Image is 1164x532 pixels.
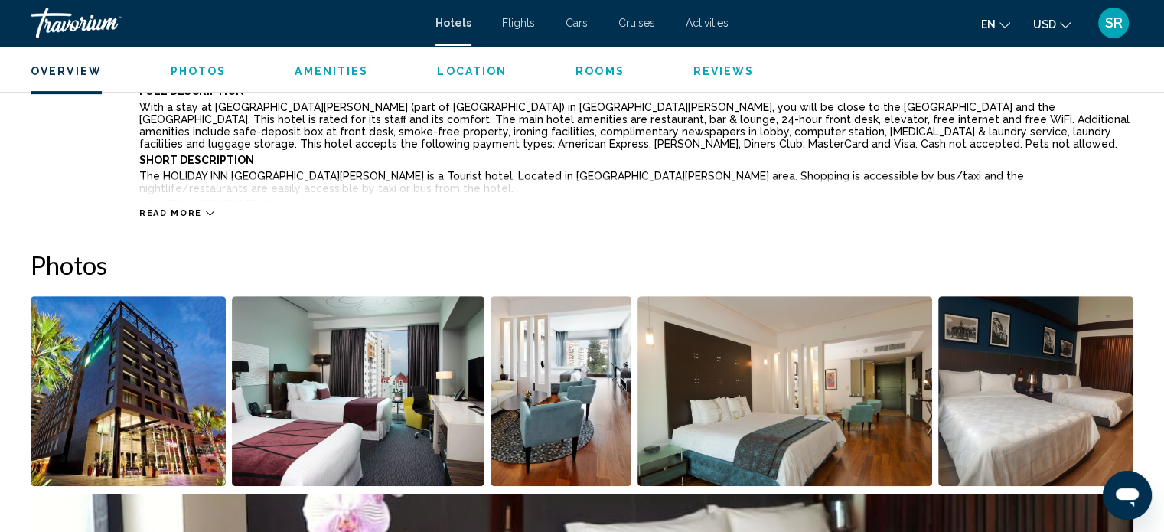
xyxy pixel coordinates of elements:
button: Change language [981,13,1010,35]
button: Open full-screen image slider [491,295,632,487]
span: SR [1105,15,1123,31]
a: Hotels [435,17,471,29]
p: The HOLIDAY INN [GEOGRAPHIC_DATA][PERSON_NAME] is a Tourist hotel. Located in [GEOGRAPHIC_DATA][P... [139,170,1133,194]
span: Amenities [295,65,368,77]
span: Location [437,65,507,77]
a: Activities [686,17,729,29]
button: Rooms [575,64,624,78]
span: Reviews [693,65,755,77]
button: Open full-screen image slider [938,295,1133,487]
button: User Menu [1094,7,1133,39]
span: Read more [139,208,202,218]
button: Change currency [1033,13,1071,35]
h2: Photos [31,250,1133,280]
button: Photos [171,64,227,78]
a: Travorium [31,8,420,38]
button: Open full-screen image slider [31,295,226,487]
button: Open full-screen image slider [232,295,484,487]
span: Overview [31,65,102,77]
button: Reviews [693,64,755,78]
b: Short Description [139,154,254,166]
p: With a stay at [GEOGRAPHIC_DATA][PERSON_NAME] (part of [GEOGRAPHIC_DATA]) in [GEOGRAPHIC_DATA][PE... [139,101,1133,150]
a: Cruises [618,17,655,29]
button: Location [437,64,507,78]
iframe: Кнопка запуска окна обмена сообщениями [1103,471,1152,520]
span: Photos [171,65,227,77]
span: Rooms [575,65,624,77]
span: USD [1033,18,1056,31]
a: Flights [502,17,535,29]
a: Cars [566,17,588,29]
div: Description [31,85,101,200]
span: en [981,18,996,31]
button: Amenities [295,64,368,78]
button: Read more [139,207,214,219]
button: Open full-screen image slider [637,295,932,487]
button: Overview [31,64,102,78]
